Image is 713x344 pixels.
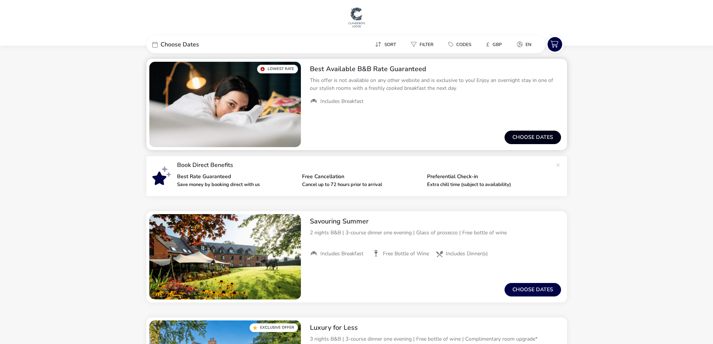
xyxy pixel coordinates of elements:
div: Exclusive Offer [250,323,298,332]
button: Choose dates [505,283,561,296]
p: Cancel up to 72 hours prior to arrival [302,182,421,187]
button: Sort [369,39,402,50]
naf-pibe-menu-bar-item: £GBP [480,39,511,50]
span: Codes [456,42,471,48]
swiper-slide: 1 / 1 [149,214,301,299]
naf-pibe-menu-bar-item: Codes [442,39,480,50]
span: Sort [384,42,396,48]
naf-pibe-menu-bar-item: en [511,39,540,50]
span: Includes Breakfast [320,250,363,257]
span: Includes Dinner(s) [446,250,488,257]
i: £ [486,41,490,48]
p: Book Direct Benefits [177,162,552,168]
span: GBP [493,42,502,48]
naf-pibe-menu-bar-item: Sort [369,39,405,50]
p: Best Rate Guaranteed [177,174,296,179]
p: Save money by booking direct with us [177,182,296,187]
span: Choose Dates [161,42,199,48]
span: Filter [420,42,433,48]
span: Includes Breakfast [320,98,363,105]
div: Savouring Summer2 nights B&B | 3-course dinner one evening | Glass of prosecco | Free bottle of w... [304,211,567,264]
button: Codes [442,39,477,50]
p: Free Cancellation [302,174,421,179]
h2: Best Available B&B Rate Guaranteed [310,65,561,73]
span: Free Bottle of Wine [383,250,429,257]
p: 2 nights B&B | 3-course dinner one evening | Glass of prosecco | Free bottle of wine [310,229,561,237]
h2: Luxury for Less [310,323,561,332]
div: Best Available B&B Rate GuaranteedThis offer is not available on any other website and is exclusi... [304,59,567,111]
naf-pibe-menu-bar-item: Filter [405,39,442,50]
p: Preferential Check-in [427,174,546,179]
span: en [525,42,531,48]
div: Choose Dates [146,36,259,53]
p: 3 nights B&B | 3-course dinner one evening | Free bottle of wine | Complimentary room upgrade* [310,335,561,343]
h2: Savouring Summer [310,217,561,226]
button: £GBP [480,39,508,50]
div: Lowest Rate [257,65,298,73]
swiper-slide: 1 / 1 [149,62,301,147]
button: en [511,39,537,50]
button: Filter [405,39,439,50]
button: Choose dates [505,131,561,144]
img: Main Website [347,6,366,28]
p: Extra chill time (subject to availability) [427,182,546,187]
p: This offer is not available on any other website and is exclusive to you! Enjoy an overnight stay... [310,76,561,92]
